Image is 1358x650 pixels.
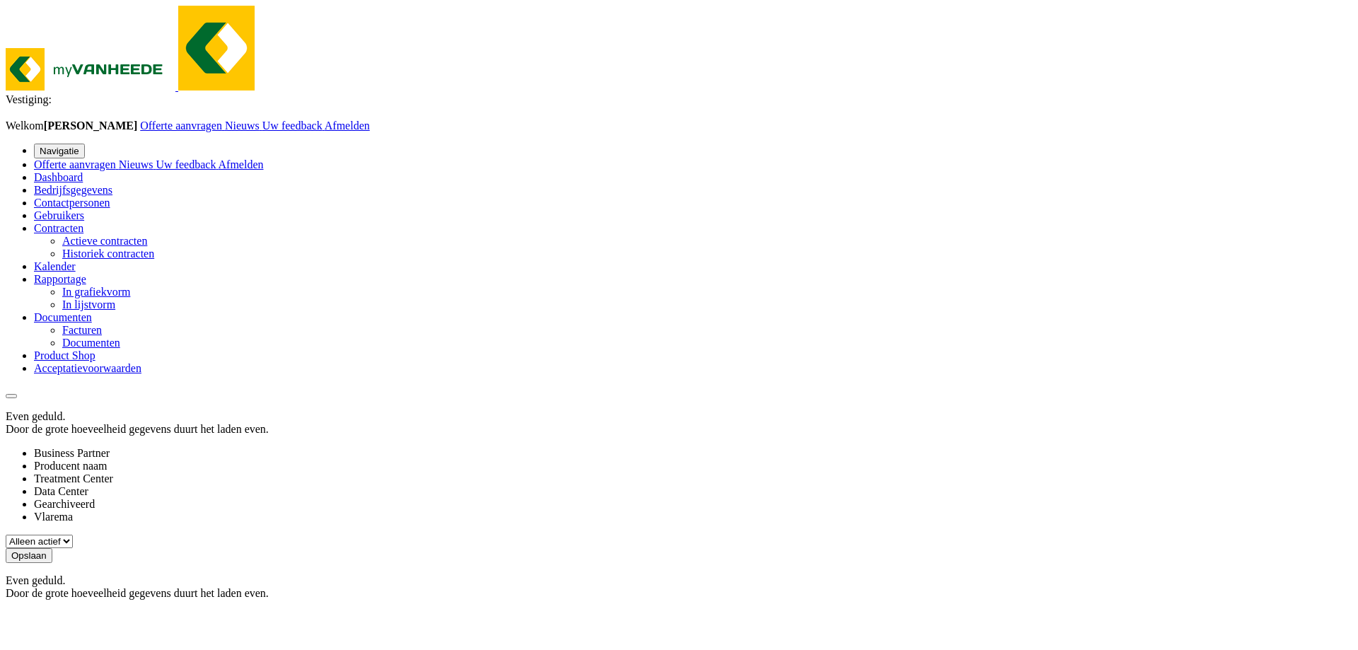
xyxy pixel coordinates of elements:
[34,273,86,285] a: Rapportage
[62,298,115,311] a: In lijstvorm
[262,120,323,132] span: Uw feedback
[156,158,216,170] span: Uw feedback
[34,197,110,209] a: Contactpersonen
[140,120,222,132] span: Offerte aanvragen
[219,158,264,170] a: Afmelden
[34,460,1352,472] li: Producent naam
[6,574,1352,600] p: Even geduld. Door de grote hoeveelheid gegevens duurt het laden even.
[140,120,225,132] a: Offerte aanvragen
[62,235,147,247] a: Actieve contracten
[6,410,1352,436] p: Even geduld. Door de grote hoeveelheid gegevens duurt het laden even.
[119,158,153,170] span: Nieuws
[178,6,255,91] img: myVanheede
[40,146,79,156] span: Navigatie
[6,120,140,132] span: Welkom
[62,337,120,349] a: Documenten
[62,324,102,336] a: Facturen
[34,498,1352,511] li: Gearchiveerd
[34,511,1352,523] li: Vlarema
[34,158,116,170] span: Offerte aanvragen
[6,48,175,91] img: myVanheede
[119,158,156,170] a: Nieuws
[62,286,130,298] a: In grafiekvorm
[262,120,325,132] a: Uw feedback
[34,222,83,234] a: Contracten
[156,158,219,170] a: Uw feedback
[34,311,92,323] a: Documenten
[225,120,262,132] a: Nieuws
[6,93,52,105] span: Vestiging:
[34,171,83,183] a: Dashboard
[34,184,112,196] a: Bedrijfsgegevens
[44,120,137,132] strong: [PERSON_NAME]
[34,485,1352,498] li: Data Center
[34,447,1352,460] li: Business Partner
[34,362,141,374] a: Acceptatievoorwaarden
[225,120,260,132] span: Nieuws
[34,158,119,170] a: Offerte aanvragen
[34,349,95,361] a: Product Shop
[325,120,370,132] a: Afmelden
[34,209,84,221] a: Gebruikers
[34,144,85,158] button: Navigatie
[62,248,154,260] a: Historiek contracten
[34,472,1352,485] li: Treatment Center
[34,260,76,272] a: Kalender
[6,548,52,563] button: Opslaan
